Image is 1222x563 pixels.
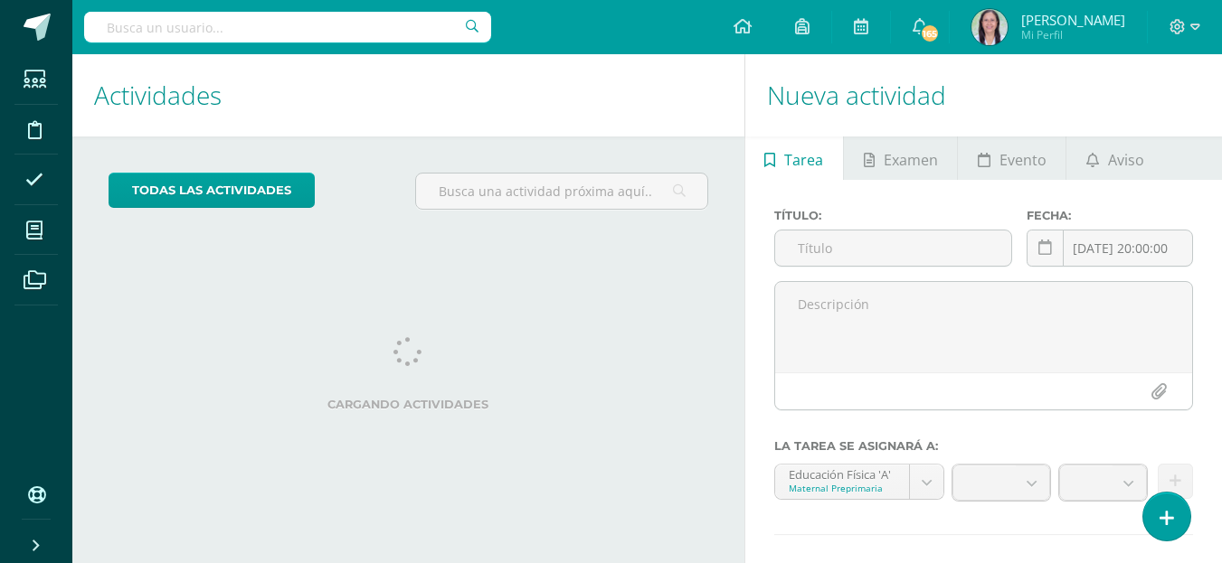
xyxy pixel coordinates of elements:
span: Evento [999,138,1047,182]
span: Examen [884,138,938,182]
div: Maternal Preprimaria [789,482,895,494]
input: Busca un usuario... [84,12,491,42]
a: Educación Física 'A'Maternal Preprimaria [775,464,943,499]
input: Título [775,230,1012,266]
label: Fecha: [1027,209,1193,222]
label: Cargando actividades [109,398,708,411]
h1: Nueva actividad [767,54,1200,136]
span: Tarea [784,138,823,182]
input: Fecha de entrega [1028,230,1192,266]
label: Título: [774,209,1013,222]
a: Aviso [1066,136,1163,180]
span: [PERSON_NAME] [1021,11,1125,29]
input: Busca una actividad próxima aquí... [416,174,706,209]
span: 165 [920,23,940,43]
div: Educación Física 'A' [789,464,895,482]
span: Mi Perfil [1021,27,1125,42]
a: Evento [958,136,1066,180]
a: todas las Actividades [109,173,315,208]
img: 9369708c4837e0f9cfcc62545362beb5.png [971,9,1008,45]
a: Examen [844,136,957,180]
label: La tarea se asignará a: [774,439,1193,453]
span: Aviso [1108,138,1144,182]
h1: Actividades [94,54,723,136]
a: Tarea [745,136,843,180]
